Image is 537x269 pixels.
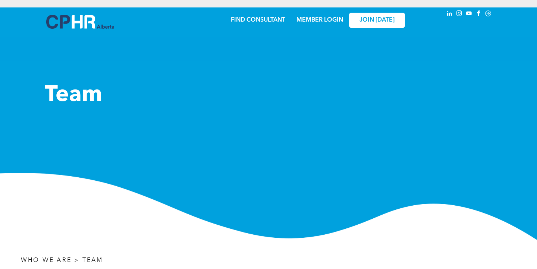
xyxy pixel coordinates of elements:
a: JOIN [DATE] [349,13,405,28]
a: FIND CONSULTANT [231,17,285,23]
a: instagram [455,9,463,19]
img: A blue and white logo for cp alberta [46,15,114,29]
span: JOIN [DATE] [359,17,395,24]
a: MEMBER LOGIN [296,17,343,23]
a: linkedin [445,9,453,19]
span: WHO WE ARE > TEAM [21,257,103,263]
span: Team [45,84,102,107]
a: facebook [474,9,483,19]
a: youtube [465,9,473,19]
a: Social network [484,9,492,19]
